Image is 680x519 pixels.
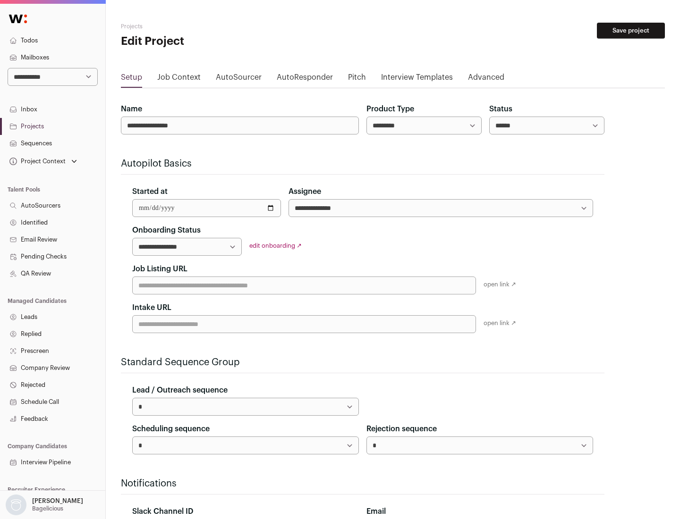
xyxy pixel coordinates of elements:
[132,302,171,313] label: Intake URL
[216,72,262,87] a: AutoSourcer
[121,72,142,87] a: Setup
[132,385,228,396] label: Lead / Outreach sequence
[121,23,302,30] h2: Projects
[32,505,63,512] p: Bagelicious
[277,72,333,87] a: AutoResponder
[4,9,32,28] img: Wellfound
[4,494,85,515] button: Open dropdown
[157,72,201,87] a: Job Context
[6,494,26,515] img: nopic.png
[8,155,79,168] button: Open dropdown
[121,477,604,490] h2: Notifications
[132,506,193,517] label: Slack Channel ID
[132,225,201,236] label: Onboarding Status
[132,423,210,435] label: Scheduling sequence
[121,157,604,170] h2: Autopilot Basics
[366,103,414,115] label: Product Type
[121,356,604,369] h2: Standard Sequence Group
[348,72,366,87] a: Pitch
[8,158,66,165] div: Project Context
[289,186,321,197] label: Assignee
[121,103,142,115] label: Name
[121,34,302,49] h1: Edit Project
[132,263,187,275] label: Job Listing URL
[249,243,302,249] a: edit onboarding ↗
[597,23,665,39] button: Save project
[381,72,453,87] a: Interview Templates
[468,72,504,87] a: Advanced
[132,186,168,197] label: Started at
[32,497,83,505] p: [PERSON_NAME]
[366,423,437,435] label: Rejection sequence
[489,103,512,115] label: Status
[366,506,593,517] div: Email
